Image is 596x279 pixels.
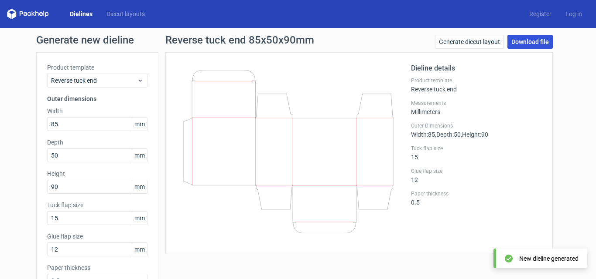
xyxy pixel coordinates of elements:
[51,76,137,85] span: Reverse tuck end
[411,77,542,93] div: Reverse tuck end
[522,10,558,18] a: Register
[411,190,542,197] label: Paper thickness
[132,118,147,131] span: mm
[435,35,504,49] a: Generate diecut layout
[47,107,147,115] label: Width
[411,168,542,183] div: 12
[411,122,542,129] label: Outer Dimensions
[411,100,542,107] label: Measurements
[507,35,553,49] a: Download file
[47,201,147,209] label: Tuck flap size
[558,10,589,18] a: Log in
[47,169,147,178] label: Height
[411,100,542,115] div: Millimeters
[165,35,314,45] h1: Reverse tuck end 85x50x90mm
[47,263,147,272] label: Paper thickness
[519,254,579,263] div: New dieline generated
[132,212,147,225] span: mm
[411,190,542,206] div: 0.5
[47,94,147,103] h3: Outer dimensions
[132,243,147,256] span: mm
[99,10,152,18] a: Diecut layouts
[411,63,542,74] h2: Dieline details
[411,77,542,84] label: Product template
[411,168,542,175] label: Glue flap size
[132,149,147,162] span: mm
[435,131,461,138] span: , Depth : 50
[411,145,542,152] label: Tuck flap size
[63,10,99,18] a: Dielines
[132,180,147,193] span: mm
[47,232,147,241] label: Glue flap size
[47,138,147,147] label: Depth
[36,35,560,45] h1: Generate new dieline
[411,145,542,161] div: 15
[411,131,435,138] span: Width : 85
[47,63,147,72] label: Product template
[461,131,488,138] span: , Height : 90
